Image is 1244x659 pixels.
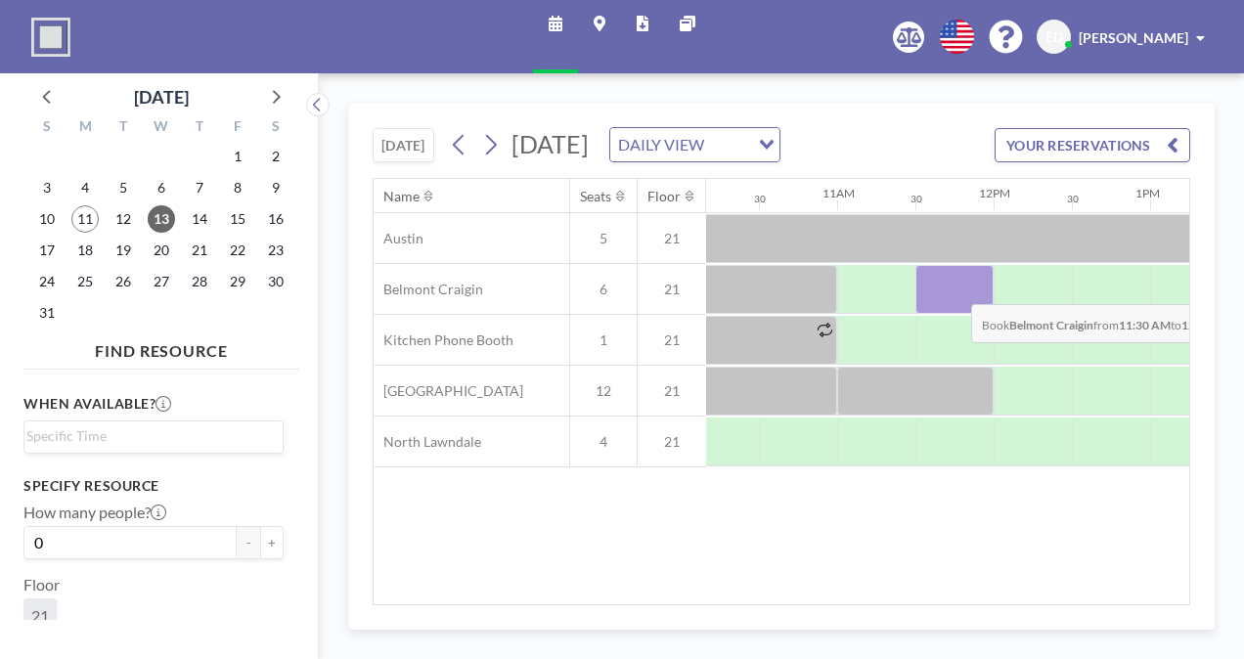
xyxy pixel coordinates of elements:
[31,606,49,626] span: 21
[822,186,855,200] div: 11AM
[186,174,213,201] span: Thursday, August 7, 2025
[186,205,213,233] span: Thursday, August 14, 2025
[260,526,284,559] button: +
[224,143,251,170] span: Friday, August 1, 2025
[647,188,681,205] div: Floor
[911,193,922,205] div: 30
[67,115,105,141] div: M
[262,268,289,295] span: Saturday, August 30, 2025
[383,188,420,205] div: Name
[1045,28,1063,46] span: ED
[374,382,523,400] span: [GEOGRAPHIC_DATA]
[262,174,289,201] span: Saturday, August 9, 2025
[134,83,189,110] div: [DATE]
[570,382,637,400] span: 12
[110,268,137,295] span: Tuesday, August 26, 2025
[224,205,251,233] span: Friday, August 15, 2025
[1067,193,1079,205] div: 30
[256,115,294,141] div: S
[71,237,99,264] span: Monday, August 18, 2025
[33,268,61,295] span: Sunday, August 24, 2025
[24,421,283,451] div: Search for option
[710,132,747,157] input: Search for option
[23,503,166,522] label: How many people?
[31,18,70,57] img: organization-logo
[148,237,175,264] span: Wednesday, August 20, 2025
[570,281,637,298] span: 6
[180,115,218,141] div: T
[374,230,423,247] span: Austin
[186,268,213,295] span: Thursday, August 28, 2025
[1079,29,1188,46] span: [PERSON_NAME]
[754,193,766,205] div: 30
[570,230,637,247] span: 5
[224,268,251,295] span: Friday, August 29, 2025
[148,268,175,295] span: Wednesday, August 27, 2025
[186,237,213,264] span: Thursday, August 21, 2025
[224,174,251,201] span: Friday, August 8, 2025
[110,174,137,201] span: Tuesday, August 5, 2025
[148,174,175,201] span: Wednesday, August 6, 2025
[110,205,137,233] span: Tuesday, August 12, 2025
[580,188,611,205] div: Seats
[33,174,61,201] span: Sunday, August 3, 2025
[23,477,284,495] h3: Specify resource
[33,237,61,264] span: Sunday, August 17, 2025
[71,174,99,201] span: Monday, August 4, 2025
[1119,318,1171,332] b: 11:30 AM
[979,186,1010,200] div: 12PM
[1009,318,1093,332] b: Belmont Craigin
[28,115,67,141] div: S
[143,115,181,141] div: W
[262,205,289,233] span: Saturday, August 16, 2025
[614,132,708,157] span: DAILY VIEW
[570,433,637,451] span: 4
[218,115,256,141] div: F
[1181,318,1232,332] b: 12:00 PM
[374,331,513,349] span: Kitchen Phone Booth
[638,230,706,247] span: 21
[262,237,289,264] span: Saturday, August 23, 2025
[148,205,175,233] span: Wednesday, August 13, 2025
[610,128,779,161] div: Search for option
[237,526,260,559] button: -
[110,237,137,264] span: Tuesday, August 19, 2025
[26,425,272,447] input: Search for option
[638,382,706,400] span: 21
[374,281,483,298] span: Belmont Craigin
[71,205,99,233] span: Monday, August 11, 2025
[995,128,1190,162] button: YOUR RESERVATIONS
[33,299,61,327] span: Sunday, August 31, 2025
[570,331,637,349] span: 1
[373,128,434,162] button: [DATE]
[1135,186,1160,200] div: 1PM
[638,281,706,298] span: 21
[374,433,481,451] span: North Lawndale
[33,205,61,233] span: Sunday, August 10, 2025
[638,433,706,451] span: 21
[105,115,143,141] div: T
[971,304,1243,343] span: Book from to
[71,268,99,295] span: Monday, August 25, 2025
[511,129,589,158] span: [DATE]
[262,143,289,170] span: Saturday, August 2, 2025
[224,237,251,264] span: Friday, August 22, 2025
[23,575,60,594] label: Floor
[638,331,706,349] span: 21
[23,333,299,361] h4: FIND RESOURCE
